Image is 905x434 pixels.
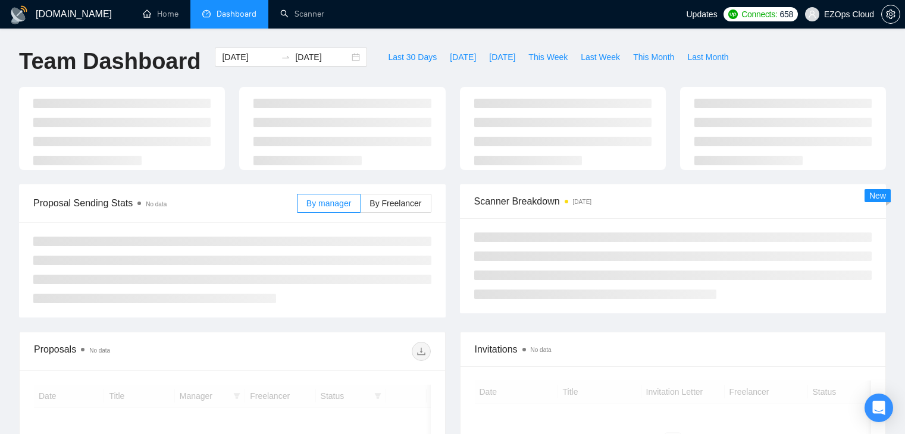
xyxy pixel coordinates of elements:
a: homeHome [143,9,179,19]
button: [DATE] [483,48,522,67]
time: [DATE] [573,199,591,205]
span: Invitations [475,342,872,357]
button: Last Month [681,48,735,67]
span: No data [89,347,110,354]
button: setting [881,5,900,24]
span: No data [531,347,552,353]
span: Connects: [741,8,777,21]
input: End date [295,51,349,64]
span: swap-right [281,52,290,62]
img: logo [10,5,29,24]
span: user [808,10,816,18]
button: This Week [522,48,574,67]
button: This Month [627,48,681,67]
input: Start date [222,51,276,64]
span: Scanner Breakdown [474,194,872,209]
span: By Freelancer [369,199,421,208]
span: Last 30 Days [388,51,437,64]
span: Dashboard [217,9,256,19]
span: Updates [686,10,717,19]
span: dashboard [202,10,211,18]
a: searchScanner [280,9,324,19]
span: This Week [528,51,568,64]
span: Last Week [581,51,620,64]
span: [DATE] [450,51,476,64]
span: to [281,52,290,62]
img: upwork-logo.png [728,10,738,19]
button: Last Week [574,48,627,67]
button: Last 30 Days [381,48,443,67]
h1: Team Dashboard [19,48,201,76]
button: [DATE] [443,48,483,67]
span: This Month [633,51,674,64]
div: Open Intercom Messenger [865,394,893,422]
span: Proposal Sending Stats [33,196,297,210]
div: Proposals [34,342,232,361]
span: 658 [779,8,793,21]
span: New [869,191,886,200]
span: setting [882,10,900,19]
span: Last Month [687,51,728,64]
span: No data [146,201,167,207]
a: setting [881,10,900,19]
span: [DATE] [489,51,515,64]
span: By manager [306,199,351,208]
